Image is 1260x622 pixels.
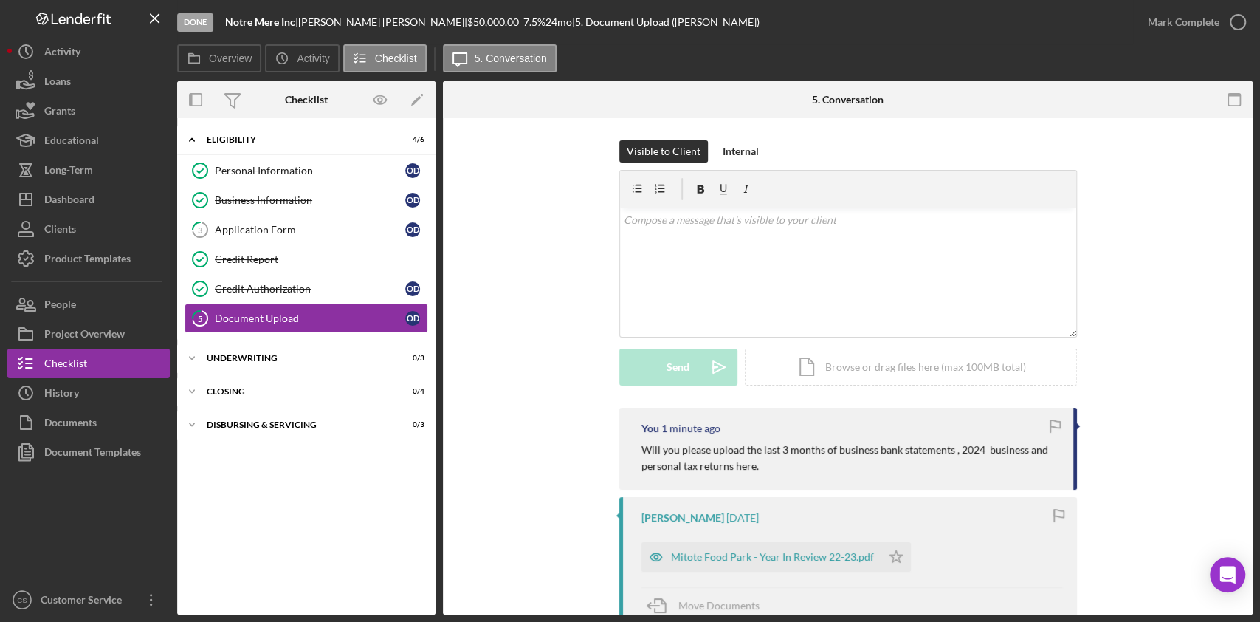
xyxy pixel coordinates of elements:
div: Mitote Food Park - Year In Review 22-23.pdf [671,551,874,563]
div: O D [405,222,420,237]
div: Closing [207,387,388,396]
a: Documents [7,408,170,437]
a: Personal InformationOD [185,156,428,185]
label: Overview [209,52,252,64]
button: Mark Complete [1133,7,1253,37]
button: Checklist [7,349,170,378]
button: Long-Term [7,155,170,185]
label: 5. Conversation [475,52,547,64]
div: Business Information [215,194,405,206]
div: Underwriting [207,354,388,363]
div: 0 / 3 [398,354,424,363]
div: Activity [44,37,80,70]
div: Educational [44,126,99,159]
div: People [44,290,76,323]
div: | 5. Document Upload ([PERSON_NAME]) [572,16,760,28]
a: Credit Report [185,245,428,274]
div: Internal [723,140,759,163]
button: Loans [7,66,170,96]
button: Checklist [343,44,427,72]
div: 4 / 6 [398,135,424,144]
p: Will you please upload the last 3 months of business bank statements , 2024 business and personal... [641,442,1058,475]
div: Credit Report [215,253,427,265]
div: Clients [44,214,76,247]
div: Documents [44,408,97,441]
a: Product Templates [7,244,170,273]
button: Mitote Food Park - Year In Review 22-23.pdf [641,542,911,572]
button: Internal [715,140,766,163]
div: Personal Information [215,165,405,177]
div: 7.5 % [523,16,545,28]
div: $50,000.00 [467,16,523,28]
div: Credit Authorization [215,283,405,295]
button: People [7,290,170,319]
button: Document Templates [7,437,170,467]
label: Checklist [375,52,417,64]
tspan: 5 [198,313,202,323]
div: O D [405,311,420,326]
div: O D [405,163,420,178]
button: Project Overview [7,319,170,349]
button: Overview [177,44,261,72]
button: Send [619,349,737,386]
tspan: 3 [198,225,202,234]
div: 0 / 4 [398,387,424,396]
button: Educational [7,126,170,155]
div: Visible to Client [627,140,700,163]
a: 5Document UploadOD [185,304,428,333]
div: Mark Complete [1148,7,1219,37]
button: 5. Conversation [443,44,557,72]
button: Dashboard [7,185,170,214]
a: 3Application FormOD [185,215,428,245]
div: Document Templates [44,437,141,471]
div: Document Upload [215,312,405,324]
div: 24 mo [545,16,572,28]
time: 2025-08-12 16:52 [661,423,720,434]
button: Activity [265,44,339,72]
div: 0 / 3 [398,420,424,429]
div: Eligibility [207,135,388,144]
button: Visible to Client [619,140,708,163]
div: Loans [44,66,71,100]
button: Grants [7,96,170,126]
a: Business InformationOD [185,185,428,215]
div: Customer Service [37,585,133,618]
div: You [641,423,659,434]
div: Grants [44,96,75,129]
div: O D [405,281,420,296]
div: 5. Conversation [812,94,884,106]
div: Long-Term [44,155,93,188]
div: Send [667,349,689,386]
div: [PERSON_NAME] [641,512,724,524]
div: Disbursing & Servicing [207,420,388,429]
div: Project Overview [44,319,125,352]
div: Checklist [285,94,328,106]
button: History [7,378,170,408]
label: Activity [297,52,329,64]
button: Clients [7,214,170,244]
button: Activity [7,37,170,66]
time: 2025-02-11 21:56 [726,512,759,524]
div: Checklist [44,349,87,382]
a: Credit AuthorizationOD [185,274,428,304]
text: CS [17,596,27,604]
div: History [44,378,79,411]
div: Done [177,13,213,32]
div: Application Form [215,224,405,236]
div: O D [405,193,420,208]
button: CSCustomer Service [7,585,170,615]
div: Dashboard [44,185,94,218]
div: | [225,16,298,28]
